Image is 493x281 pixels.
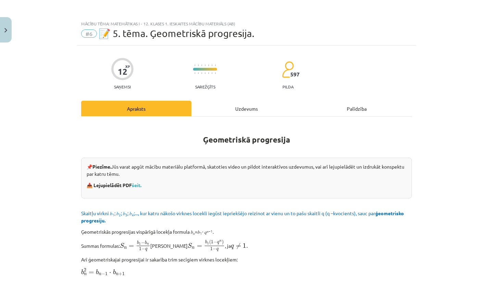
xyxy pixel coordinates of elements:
[129,245,134,248] span: =
[188,243,192,248] span: S
[192,247,194,249] span: n
[147,243,149,245] span: n
[231,245,234,249] span: q
[81,29,97,38] span: #6
[105,272,108,276] span: 1
[141,247,145,251] span: −
[282,84,293,89] p: pilda
[290,71,300,77] span: 597
[122,272,125,276] span: 1
[113,269,116,274] span: b
[87,163,406,178] p: 📌 Jūs varat apgūt mācību materiālu platformā, skatoties video un pildot interaktīvos uzdevumus, v...
[119,212,121,217] sub: 2
[101,272,105,276] span: −
[139,247,141,251] span: 1
[219,240,222,242] span: n
[194,72,195,74] img: icon-short-line-57e1e144782c952c97e751825c79c345078a6d821885a25fce030b3d8c18986b.svg
[208,72,209,74] img: icon-short-line-57e1e144782c952c97e751825c79c345078a6d821885a25fce030b3d8c18986b.svg
[282,61,294,78] img: students-c634bb4e5e11cddfef0936a35e636f08e4e9abd3cc4e673bd6f9a4125e45ecb1.svg
[208,64,209,66] img: icon-short-line-57e1e144782c952c97e751825c79c345078a6d821885a25fce030b3d8c18986b.svg
[209,240,211,245] span: (
[302,101,412,116] div: Palīdzība
[205,240,207,244] span: b
[112,212,114,217] sub: 1
[81,240,412,252] p: Summas formulas: [PERSON_NAME] , ja
[109,272,111,274] span: ⋅
[132,212,134,217] sub: 4
[132,182,141,188] a: šeit.
[201,72,202,74] img: icon-short-line-57e1e144782c952c97e751825c79c345078a6d821885a25fce030b3d8c18986b.svg
[118,272,122,276] span: +
[118,67,127,76] div: 12
[236,243,241,249] span: ≠
[207,229,213,234] sup: 𝑛−1
[215,64,216,66] img: icon-short-line-57e1e144782c952c97e751825c79c345078a6d821885a25fce030b3d8c18986b.svg
[125,64,130,68] span: XP
[99,28,254,39] span: 📝 5. tēma. Ģeometriskā progresija.
[81,228,412,235] p: Ģeometriskās progresijas vispārīgā locekļa formula 𝑏 =𝑏 ⋅ 𝑞 .
[193,231,195,236] sub: 𝑛
[81,101,191,116] div: Apraksts
[211,240,213,244] span: 1
[84,273,87,276] span: n
[222,240,224,245] span: )
[4,28,7,33] img: icon-close-lesson-0947bae3869378f0d4975bcd49f059093ad1ed9edebbc8119c70593378902aed.svg
[125,212,127,217] sub: 3
[203,135,290,145] b: Ģeometriskā progresija
[111,84,134,89] p: Saņemsi
[124,247,127,249] span: n
[198,64,199,66] img: icon-short-line-57e1e144782c952c97e751825c79c345078a6d821885a25fce030b3d8c18986b.svg
[213,241,217,244] span: −
[84,268,86,272] span: 2
[197,245,202,248] span: =
[145,248,147,251] span: q
[217,242,219,245] span: q
[213,247,216,251] span: −
[92,163,111,170] strong: Piezīme.
[81,21,412,26] div: Mācību tēma: Matemātikas i - 12. klases 1. ieskaites mācību materiāls (ab)
[145,241,147,244] span: b
[207,242,209,244] span: 1
[191,101,302,116] div: Uzdevums
[194,64,195,66] img: icon-short-line-57e1e144782c952c97e751825c79c345078a6d821885a25fce030b3d8c18986b.svg
[195,84,215,89] p: Sarežģīts
[210,247,213,251] span: 1
[96,269,99,274] span: b
[139,242,141,245] span: 1
[137,241,139,244] span: b
[200,231,202,236] sub: 1
[81,269,84,274] span: b
[89,271,94,274] span: =
[120,243,124,248] span: S
[201,64,202,66] img: icon-short-line-57e1e144782c952c97e751825c79c345078a6d821885a25fce030b3d8c18986b.svg
[81,256,412,263] p: Arī ģeometriskajai progresijai ir sakarība trim secīgiem virknes locekļiem:
[99,273,101,276] span: n
[87,182,142,188] strong: 📥 Lejupielādēt PDF
[216,248,218,251] span: q
[81,210,404,223] span: Skaitļu virkni 𝑏 ; 𝑏 ; 𝑏 ; 𝑏 ;..., kur katru nākošo virknes locekli iegūst iepriekšējo reizinot a...
[198,72,199,74] img: icon-short-line-57e1e144782c952c97e751825c79c345078a6d821885a25fce030b3d8c18986b.svg
[243,243,248,248] span: 1.
[215,72,216,74] img: icon-short-line-57e1e144782c952c97e751825c79c345078a6d821885a25fce030b3d8c18986b.svg
[141,241,145,244] span: −
[116,273,118,276] span: n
